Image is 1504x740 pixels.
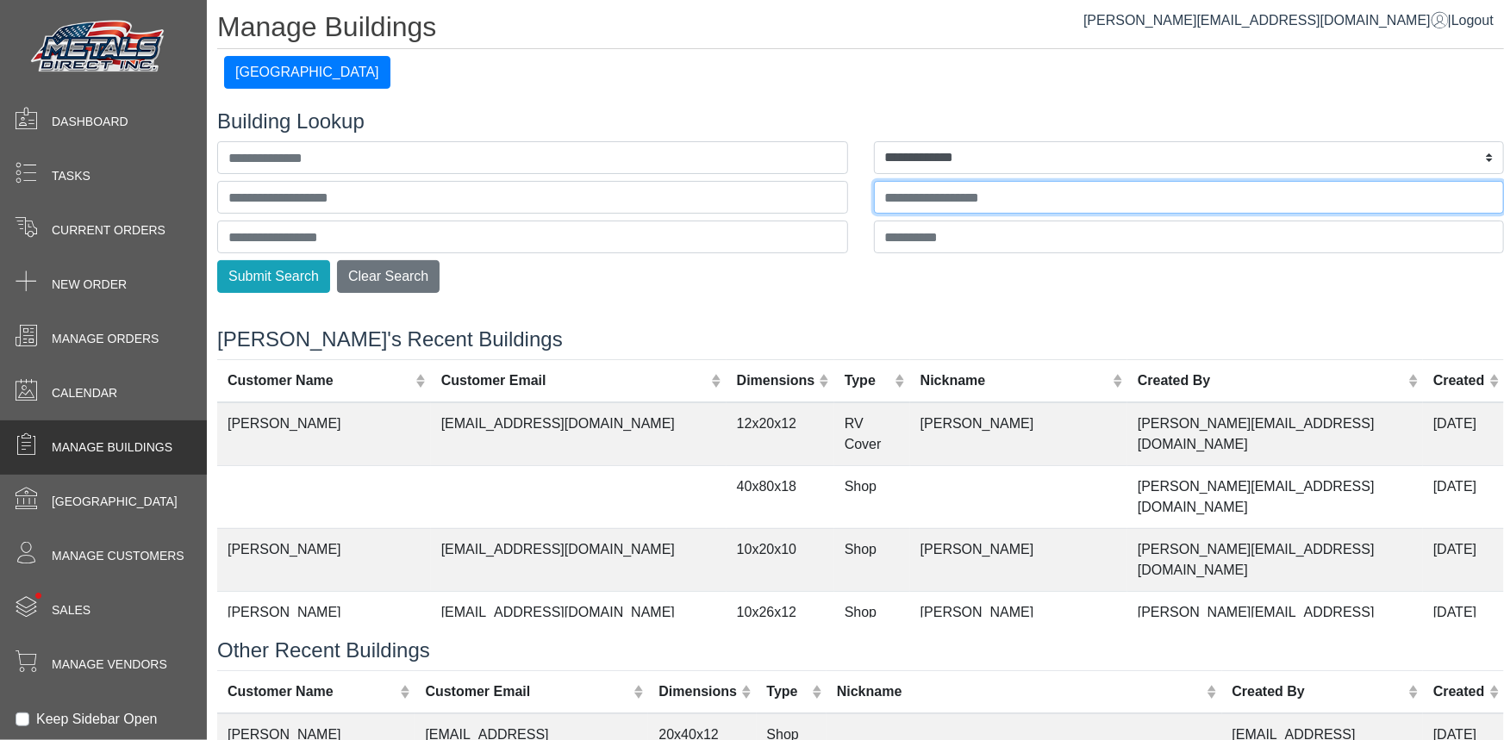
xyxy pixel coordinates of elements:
[834,528,910,591] td: Shop
[52,493,178,511] span: [GEOGRAPHIC_DATA]
[727,528,834,591] td: 10x20x10
[52,547,184,565] span: Manage Customers
[737,370,815,391] div: Dimensions
[431,591,727,654] td: [EMAIL_ADDRESS][DOMAIN_NAME]
[217,591,431,654] td: [PERSON_NAME]
[834,591,910,654] td: Shop
[1433,681,1485,702] div: Created
[425,681,629,702] div: Customer Email
[727,591,834,654] td: 10x26x12
[217,260,330,293] button: Submit Search
[217,327,1504,352] h4: [PERSON_NAME]'s Recent Buildings
[217,10,1504,49] h1: Manage Buildings
[727,465,834,528] td: 40x80x18
[52,384,117,402] span: Calendar
[845,370,891,391] div: Type
[36,709,158,730] label: Keep Sidebar Open
[1083,10,1494,31] div: |
[834,402,910,466] td: RV Cover
[228,681,396,702] div: Customer Name
[910,591,1127,654] td: [PERSON_NAME]
[224,56,390,89] button: [GEOGRAPHIC_DATA]
[834,465,910,528] td: Shop
[52,438,172,457] span: Manage Buildings
[337,260,440,293] button: Clear Search
[1233,681,1404,702] div: Created By
[1423,528,1504,591] td: [DATE]
[52,656,167,674] span: Manage Vendors
[1083,13,1448,28] a: [PERSON_NAME][EMAIL_ADDRESS][DOMAIN_NAME]
[217,528,431,591] td: [PERSON_NAME]
[910,528,1127,591] td: [PERSON_NAME]
[1127,402,1423,466] td: [PERSON_NAME][EMAIL_ADDRESS][DOMAIN_NAME]
[837,681,1202,702] div: Nickname
[431,528,727,591] td: [EMAIL_ADDRESS][DOMAIN_NAME]
[52,167,90,185] span: Tasks
[1127,591,1423,654] td: [PERSON_NAME][EMAIL_ADDRESS][DOMAIN_NAME]
[16,568,60,624] span: •
[431,402,727,466] td: [EMAIL_ADDRESS][DOMAIN_NAME]
[26,16,172,79] img: Metals Direct Inc Logo
[1451,13,1494,28] span: Logout
[767,681,808,702] div: Type
[217,638,1504,663] h4: Other Recent Buildings
[1433,370,1485,391] div: Created
[52,330,159,348] span: Manage Orders
[1127,465,1423,528] td: [PERSON_NAME][EMAIL_ADDRESS][DOMAIN_NAME]
[1423,591,1504,654] td: [DATE]
[1423,465,1504,528] td: [DATE]
[217,109,1504,134] h4: Building Lookup
[1423,402,1504,466] td: [DATE]
[441,370,708,391] div: Customer Email
[52,221,165,239] span: Current Orders
[217,402,431,466] td: [PERSON_NAME]
[920,370,1108,391] div: Nickname
[658,681,737,702] div: Dimensions
[228,370,411,391] div: Customer Name
[910,402,1127,466] td: [PERSON_NAME]
[52,276,127,294] span: New Order
[52,601,90,619] span: Sales
[52,113,128,131] span: Dashboard
[727,402,834,466] td: 12x20x12
[224,65,390,79] a: [GEOGRAPHIC_DATA]
[1138,370,1404,391] div: Created By
[1127,528,1423,591] td: [PERSON_NAME][EMAIL_ADDRESS][DOMAIN_NAME]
